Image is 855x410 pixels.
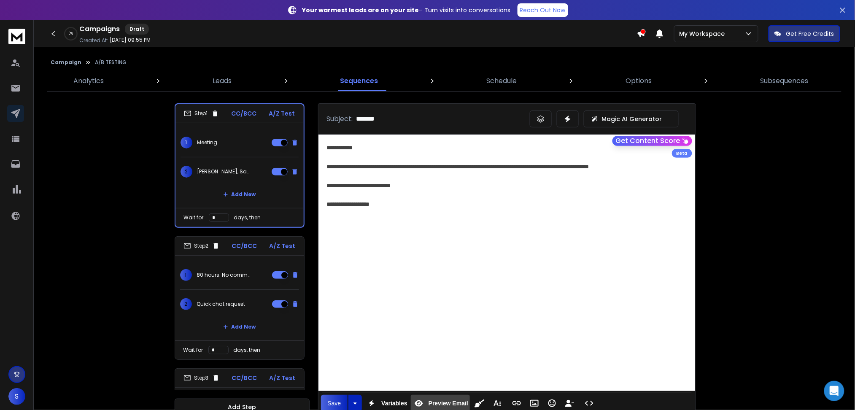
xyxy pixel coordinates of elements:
button: S [8,388,25,405]
button: Magic AI Generator [584,111,679,127]
p: Magic AI Generator [602,115,662,123]
p: Get Free Credits [786,30,834,38]
p: days, then [234,214,261,221]
div: Step 1 [184,110,219,117]
div: Beta [672,149,692,158]
p: Leads [213,76,232,86]
p: 0 % [69,31,73,36]
h1: Campaigns [79,24,120,34]
p: – Turn visits into conversations [302,6,511,14]
p: 80 hours. No commitment. [197,272,251,278]
div: Open Intercom Messenger [824,381,844,401]
p: Sequences [340,76,378,86]
span: Preview Email [427,400,470,407]
p: A/Z Test [269,109,295,118]
div: Step 3 [183,374,220,382]
p: Schedule [487,76,517,86]
p: A/Z Test [270,374,296,382]
img: logo [8,29,25,44]
a: Reach Out Now [518,3,568,17]
p: [PERSON_NAME], Say "yes" to connect [197,168,251,175]
button: Add New [216,186,263,203]
p: Created At: [79,37,108,44]
p: Wait for [184,214,204,221]
span: 1 [181,137,192,148]
span: 2 [181,166,192,178]
p: CC/BCC [232,374,257,382]
p: Subsequences [761,76,809,86]
p: Meeting [197,139,218,146]
strong: Your warmest leads are on your site [302,6,419,14]
a: Sequences [335,71,383,91]
li: Step2CC/BCCA/Z Test180 hours. No commitment.2Quick chat requestAdd NewWait fordays, then [175,236,305,360]
span: 2 [180,298,192,310]
p: A/B TESTING [95,59,127,66]
p: days, then [234,347,261,353]
p: A/Z Test [270,242,296,250]
p: Options [626,76,652,86]
p: Quick chat request [197,301,245,307]
button: Get Content Score [612,136,692,146]
a: Options [620,71,657,91]
a: Analytics [68,71,109,91]
a: Leads [208,71,237,91]
p: My Workspace [680,30,728,38]
button: Add New [216,318,263,335]
div: Draft [125,24,149,35]
button: Get Free Credits [769,25,840,42]
p: Reach Out Now [520,6,566,14]
p: CC/BCC [231,109,256,118]
p: Wait for [183,347,203,353]
p: [DATE] 09:55 PM [110,37,151,43]
p: Analytics [73,76,104,86]
button: Campaign [51,59,81,66]
a: Schedule [482,71,522,91]
div: Step 2 [183,242,220,250]
li: Step1CC/BCCA/Z Test1Meeting2[PERSON_NAME], Say "yes" to connectAdd NewWait fordays, then [175,103,305,228]
span: 1 [180,269,192,281]
p: Subject: [327,114,353,124]
span: Variables [380,400,409,407]
a: Subsequences [755,71,814,91]
p: CC/BCC [232,242,257,250]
